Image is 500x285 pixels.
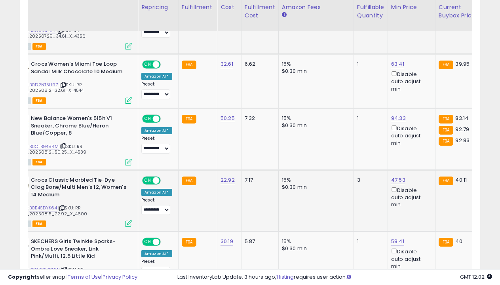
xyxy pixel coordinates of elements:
div: 3 [357,177,382,184]
div: 15% [282,61,348,68]
span: 92.79 [455,125,469,133]
a: 58.41 [391,237,404,245]
span: ON [143,177,153,184]
small: FBA [439,126,453,135]
a: 30.19 [221,237,233,245]
span: ON [143,116,153,122]
small: FBA [439,177,453,185]
div: 1 [357,61,382,68]
div: ASIN: [13,61,132,103]
div: 5.87 [245,238,272,245]
div: Amazon AI * [141,73,172,80]
div: Preset: [141,82,172,99]
small: FBA [439,115,453,123]
small: Amazon Fees. [282,11,287,19]
div: 7.17 [245,177,272,184]
div: Preset: [141,259,172,277]
div: Disable auto adjust min [391,186,429,209]
div: ASIN: [13,177,132,226]
div: 15% [282,115,348,122]
strong: Copyright [8,273,37,281]
small: FBA [439,238,453,247]
div: seller snap | | [8,274,137,281]
span: OFF [160,239,172,245]
div: Preset: [141,136,172,154]
div: Last InventoryLab Update: 3 hours ago, requires user action. [177,274,492,281]
a: Privacy Policy [103,273,137,281]
div: ASIN: [13,115,132,165]
div: $0.30 min [282,122,348,129]
div: Current Buybox Price [439,3,479,20]
span: ON [143,61,153,68]
div: Disable auto adjust min [391,70,429,93]
b: Crocs Women's Miami Toe Loop Sandal Milk Chocolate 10 Medium [31,61,127,77]
a: B0B4SDYK64 [29,205,57,211]
a: 22.92 [221,176,235,184]
span: 92.83 [455,137,470,144]
span: 83.14 [455,114,468,122]
div: $0.30 min [282,68,348,75]
span: FBA [32,159,46,165]
b: New Balance Women's 515h V1 Sneaker, Chrome Blue/Heron Blue/Copper, 8 [31,115,127,139]
div: $0.30 min [282,245,348,252]
span: FBA [32,43,46,50]
span: 40.11 [455,176,467,184]
small: FBA [182,61,196,69]
div: 1 [357,115,382,122]
small: FBA [182,238,196,247]
small: FBA [182,177,196,185]
div: Preset: [141,198,172,215]
div: Amazon Fees [282,3,350,11]
div: Amazon AI * [141,189,172,196]
div: 1 [357,238,382,245]
div: 15% [282,238,348,245]
span: | SKU: RR Shoes_20250815_22.92_X_4600 [13,205,87,217]
div: Min Price [391,3,432,11]
a: 63.41 [391,60,404,68]
div: Repricing [141,3,175,11]
div: $0.30 min [282,184,348,191]
span: FBA [32,97,46,104]
a: B0D2NT5H97 [29,82,58,88]
span: 2025-09-10 12:02 GMT [460,273,492,281]
div: Fulfillment Cost [245,3,275,20]
div: Amazon AI * [141,127,172,134]
a: B0CLB948RM [29,143,59,150]
div: Title [11,3,135,11]
span: 39.95 [455,60,470,68]
span: | SKU: RR Shoes_20250812_32.61_X_4544 [13,82,84,93]
span: | SKU: RR Shoes_20250729_34.61_X_4356 [13,27,86,39]
small: FBA [439,137,453,146]
a: 94.33 [391,114,406,122]
span: ON [143,239,153,245]
span: OFF [160,61,172,68]
div: 7.32 [245,115,272,122]
a: Terms of Use [68,273,101,281]
small: FBA [439,61,453,69]
b: Crocs Classic Marbled Tie-Dye Clog Bone/Multi Men's 12, Women's 14 Medium [31,177,127,201]
a: 50.25 [221,114,235,122]
a: 32.61 [221,60,233,68]
b: SKECHERS Girls Twinkle Sparks-Ombre Love Sneaker, Link Pink/Multi, 12.5 Little Kid [31,238,127,262]
span: OFF [160,177,172,184]
span: | SKU: RR Shoes_20250812_50.25_X_4539 [13,143,87,155]
div: Disable auto adjust min [391,124,429,147]
div: Fulfillment [182,3,214,11]
span: FBA [32,220,46,227]
div: Cost [221,3,238,11]
div: Fulfillable Quantity [357,3,384,20]
small: FBA [182,115,196,123]
a: 1 listing [276,273,294,281]
div: Amazon AI * [141,250,172,257]
span: 40 [455,237,462,245]
div: Disable auto adjust min [391,247,429,270]
span: OFF [160,116,172,122]
div: 6.62 [245,61,272,68]
a: 47.53 [391,176,405,184]
div: 15% [282,177,348,184]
